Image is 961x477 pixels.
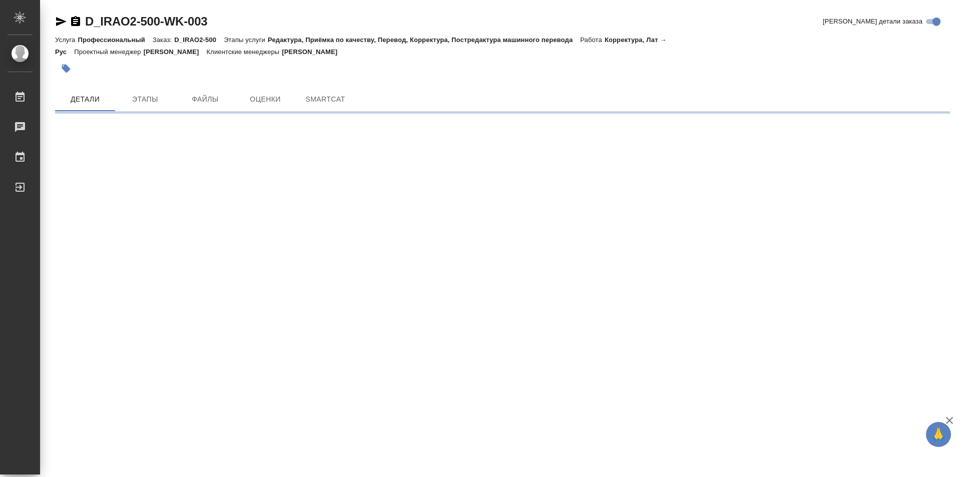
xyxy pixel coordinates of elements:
p: Профессиональный [78,36,152,44]
p: Проектный менеджер [74,48,143,56]
span: Файлы [181,93,229,106]
p: Работа [580,36,605,44]
button: Добавить тэг [55,58,77,80]
span: Детали [61,93,109,106]
span: 🙏 [930,424,947,445]
p: [PERSON_NAME] [282,48,345,56]
a: D_IRAO2-500-WK-003 [85,15,207,28]
span: [PERSON_NAME] детали заказа [823,17,922,27]
p: Услуга [55,36,78,44]
p: D_IRAO2-500 [174,36,224,44]
p: Заказ: [153,36,174,44]
p: Клиентские менеджеры [207,48,282,56]
button: Скопировать ссылку [70,16,82,28]
button: Скопировать ссылку для ЯМессенджера [55,16,67,28]
span: Оценки [241,93,289,106]
span: Этапы [121,93,169,106]
p: Этапы услуги [224,36,268,44]
button: 🙏 [926,422,951,447]
p: [PERSON_NAME] [144,48,207,56]
p: Редактура, Приёмка по качеству, Перевод, Корректура, Постредактура машинного перевода [268,36,580,44]
span: SmartCat [301,93,349,106]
